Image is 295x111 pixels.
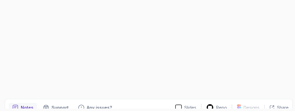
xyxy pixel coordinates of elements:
p: Any issues? [87,105,112,111]
p: Designs [244,105,259,111]
button: Share [264,105,289,111]
p: Notes [21,105,33,111]
p: Slides [184,105,196,111]
p: Share [277,105,289,111]
a: Slides [170,104,201,111]
p: Support [51,105,69,111]
p: Repo [216,105,227,111]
